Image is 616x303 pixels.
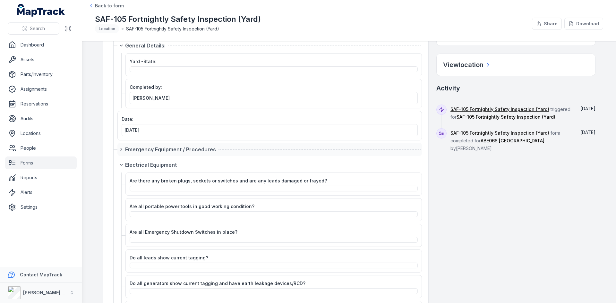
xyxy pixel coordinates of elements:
[443,60,483,69] h2: View location
[122,116,133,122] span: Date:
[580,130,595,135] span: [DATE]
[532,18,562,30] button: Share
[450,106,570,120] span: triggered for
[95,3,124,9] span: Back to form
[5,83,77,96] a: Assignments
[130,84,162,90] span: Completed by:
[126,26,219,32] span: SAF-105 Fortnightly Safety Inspection (Yard)
[5,38,77,51] a: Dashboard
[580,106,595,111] time: 9/16/2025, 4:45:20 PM
[5,156,77,169] a: Forms
[5,142,77,155] a: People
[130,59,157,64] span: Yard -State:
[130,281,305,286] span: Do all generators show current tagging and have earth leakage devices/RCD?
[5,127,77,140] a: Locations
[5,112,77,125] a: Audits
[457,114,555,120] span: SAF-105 Fortnightly Safety Inspection (Yard)
[125,161,177,169] span: Electrical Equipment
[95,24,119,33] div: Location
[450,130,560,151] span: form completed for by [PERSON_NAME]
[5,186,77,199] a: Alerts
[564,18,603,30] button: Download
[124,127,140,133] time: 9/16/2025, 12:00:00 AM
[125,42,166,49] span: General Details:
[30,25,45,32] span: Search
[17,4,65,17] a: MapTrack
[5,68,77,81] a: Parts/Inventory
[5,97,77,110] a: Reservations
[130,204,254,209] span: Are all portable power tools in good working condition?
[124,127,140,133] span: [DATE]
[130,255,208,260] span: Do all leads show current tagging?
[450,130,549,136] a: SAF-105 Fortnightly Safety Inspection (Yard)
[5,171,77,184] a: Reports
[89,3,124,9] a: Back to form
[95,14,261,24] h1: SAF-105 Fortnightly Safety Inspection (Yard)
[481,138,544,143] span: ABE06S [GEOGRAPHIC_DATA]
[125,146,216,153] span: Emergency Equipment / Procedures
[20,272,62,277] strong: Contact MapTrack
[133,95,415,101] a: [PERSON_NAME]
[23,290,76,295] strong: [PERSON_NAME] Group
[5,53,77,66] a: Assets
[5,201,77,214] a: Settings
[8,22,59,35] button: Search
[580,130,595,135] time: 9/16/2025, 4:45:20 PM
[450,106,549,113] a: SAF-105 Fortnightly Safety Inspection (Yard)
[436,84,460,93] h2: Activity
[580,106,595,111] span: [DATE]
[130,178,327,183] span: Are there any broken plugs, sockets or switches and are any leads damaged or frayed?
[443,60,491,69] a: Viewlocation
[130,229,237,235] span: Are all Emergency Shutdown Switches in place?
